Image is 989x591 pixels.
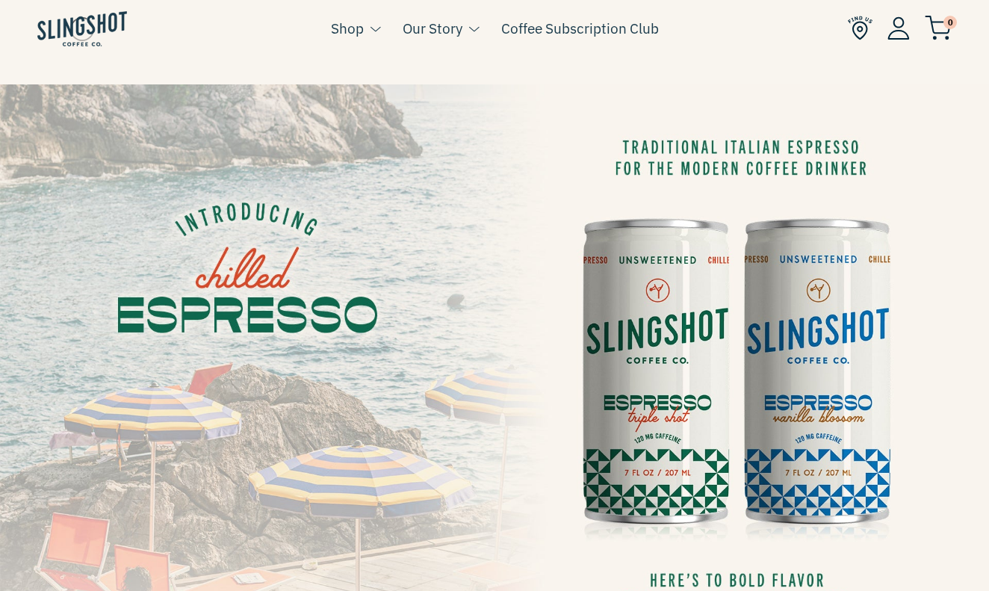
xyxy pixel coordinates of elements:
[943,16,957,29] span: 0
[501,17,659,40] a: Coffee Subscription Club
[887,16,910,40] img: Account
[925,16,952,40] img: cart
[925,19,952,37] a: 0
[403,17,462,40] a: Our Story
[848,16,872,40] img: Find Us
[331,17,364,40] a: Shop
